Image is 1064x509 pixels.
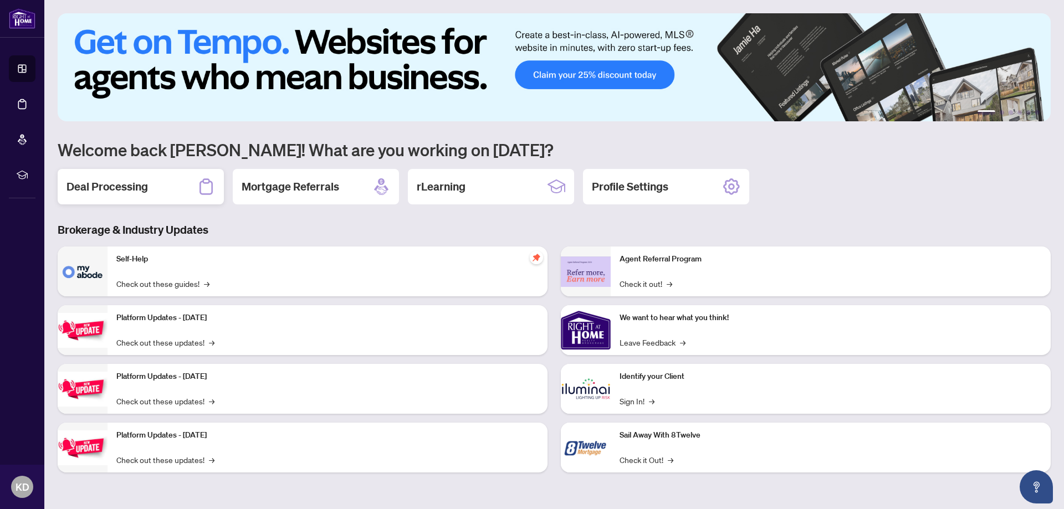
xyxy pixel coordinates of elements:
[16,479,29,495] span: KD
[58,222,1051,238] h3: Brokerage & Industry Updates
[978,110,995,115] button: 1
[620,454,673,466] a: Check it Out!→
[668,454,673,466] span: →
[58,372,108,407] img: Platform Updates - July 8, 2025
[561,256,611,287] img: Agent Referral Program
[561,364,611,414] img: Identify your Client
[209,454,214,466] span: →
[9,8,35,29] img: logo
[242,179,339,194] h2: Mortgage Referrals
[620,429,1042,441] p: Sail Away With 8Twelve
[592,179,668,194] h2: Profile Settings
[58,430,108,465] img: Platform Updates - June 23, 2025
[209,336,214,348] span: →
[58,313,108,348] img: Platform Updates - July 21, 2025
[620,371,1042,383] p: Identify your Client
[620,277,672,290] a: Check it out!→
[417,179,465,194] h2: rLearning
[620,253,1042,265] p: Agent Referral Program
[667,277,672,290] span: →
[116,371,539,383] p: Platform Updates - [DATE]
[66,179,148,194] h2: Deal Processing
[620,312,1042,324] p: We want to hear what you think!
[1017,110,1022,115] button: 4
[1035,110,1040,115] button: 6
[649,395,654,407] span: →
[116,429,539,441] p: Platform Updates - [DATE]
[116,253,539,265] p: Self-Help
[530,251,543,264] span: pushpin
[620,395,654,407] a: Sign In!→
[58,13,1051,121] img: Slide 0
[58,246,108,296] img: Self-Help
[680,336,686,348] span: →
[561,305,611,355] img: We want to hear what you think!
[1000,110,1004,115] button: 2
[116,395,214,407] a: Check out these updates!→
[561,423,611,472] img: Sail Away With 8Twelve
[209,395,214,407] span: →
[116,336,214,348] a: Check out these updates!→
[116,312,539,324] p: Platform Updates - [DATE]
[1026,110,1031,115] button: 5
[116,454,214,466] a: Check out these updates!→
[1009,110,1013,115] button: 3
[1020,470,1053,503] button: Open asap
[58,139,1051,160] h1: Welcome back [PERSON_NAME]! What are you working on [DATE]?
[620,336,686,348] a: Leave Feedback→
[204,277,209,290] span: →
[116,277,209,290] a: Check out these guides!→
